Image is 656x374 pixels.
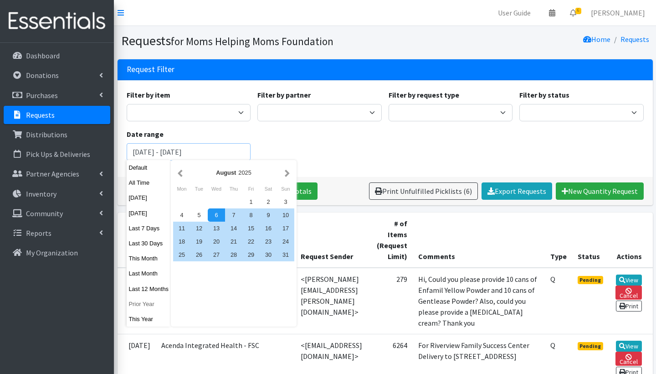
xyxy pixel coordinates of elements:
button: All Time [127,176,171,189]
div: 15 [242,222,260,235]
div: 26 [190,248,208,261]
p: Purchases [26,91,58,100]
p: Reports [26,229,51,238]
button: Last Month [127,267,171,280]
div: 22 [242,235,260,248]
button: Prior Year [127,297,171,311]
a: Requests [4,106,110,124]
p: Requests [26,110,55,119]
div: 4 [173,208,190,222]
a: Print [616,301,642,312]
div: 23 [260,235,277,248]
div: 1 [242,195,260,208]
td: <[PERSON_NAME][EMAIL_ADDRESS][PERSON_NAME][DOMAIN_NAME]> [295,268,370,334]
div: 6 [208,208,225,222]
button: This Month [127,252,171,265]
label: Filter by status [519,89,569,100]
div: Monday [173,183,190,195]
p: Distributions [26,130,67,139]
button: Default [127,161,171,174]
td: [DATE] [118,268,156,334]
p: Dashboard [26,51,60,60]
th: Type [545,213,572,268]
a: 6 [563,4,584,22]
div: 28 [225,248,242,261]
a: Reports [4,224,110,242]
td: Hi, Could you please provide 10 cans of Enfamil Yellow Powder and 10 cans of Gentlease Powder? Al... [413,268,545,334]
th: Actions [610,213,652,268]
div: 13 [208,222,225,235]
button: [DATE] [127,191,171,204]
input: January 1, 2011 - December 31, 2011 [127,143,251,161]
button: [DATE] [127,207,171,220]
a: Pick Ups & Deliveries [4,145,110,163]
div: 29 [242,248,260,261]
div: 20 [208,235,225,248]
div: 5 [190,208,208,222]
button: Last 12 Months [127,282,171,296]
div: 17 [277,222,294,235]
a: User Guide [491,4,538,22]
label: Filter by item [127,89,170,100]
a: Home [583,35,610,44]
p: Donations [26,71,59,80]
abbr: Quantity [550,341,555,350]
a: Distributions [4,125,110,144]
p: My Organization [26,248,78,257]
label: Filter by request type [389,89,459,100]
h3: Request Filter [127,65,174,74]
a: Dashboard [4,47,110,65]
div: Tuesday [190,183,208,195]
a: Inventory [4,185,110,203]
a: Cancel [615,286,641,300]
div: 31 [277,248,294,261]
div: 7 [225,208,242,222]
h1: Requests [121,33,382,49]
span: Pending [578,342,604,350]
p: Community [26,209,63,218]
div: 3 [277,195,294,208]
div: 19 [190,235,208,248]
th: Status [572,213,610,268]
div: 2 [260,195,277,208]
p: Partner Agencies [26,169,79,178]
a: View [616,275,642,286]
div: 30 [260,248,277,261]
a: Export Requests [482,182,552,200]
div: 12 [190,222,208,235]
div: 21 [225,235,242,248]
a: Cancel [615,352,641,366]
div: 11 [173,222,190,235]
div: Saturday [260,183,277,195]
th: Comments [413,213,545,268]
div: 24 [277,235,294,248]
a: Print Unfulfilled Picklists (6) [369,182,478,200]
th: Request Sender [295,213,370,268]
div: Wednesday [208,183,225,195]
a: Purchases [4,86,110,104]
div: 16 [260,222,277,235]
a: Community [4,204,110,223]
img: HumanEssentials [4,6,110,36]
a: View [616,341,642,352]
a: My Organization [4,244,110,262]
p: Inventory [26,189,56,198]
a: [PERSON_NAME] [584,4,652,22]
th: Date [118,213,156,268]
th: # of Items (Request Limit) [370,213,413,268]
div: 14 [225,222,242,235]
div: 9 [260,208,277,222]
span: 6 [575,8,581,14]
span: 2025 [238,169,251,176]
small: for Moms Helping Moms Foundation [171,35,333,48]
div: Friday [242,183,260,195]
a: Requests [620,35,649,44]
abbr: Quantity [550,275,555,284]
div: 25 [173,248,190,261]
p: Pick Ups & Deliveries [26,150,90,159]
div: 8 [242,208,260,222]
label: Date range [127,129,164,140]
div: 27 [208,248,225,261]
div: Thursday [225,183,242,195]
button: This Year [127,312,171,326]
